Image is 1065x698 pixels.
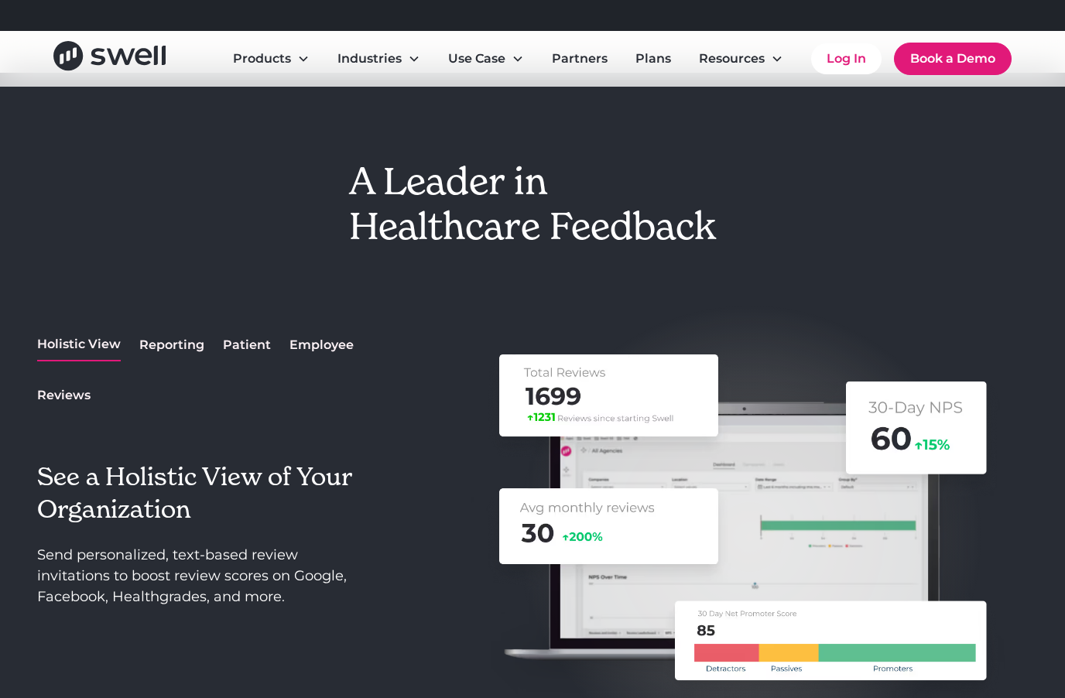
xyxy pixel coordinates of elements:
[349,159,716,248] h2: A Leader in Healthcare Feedback
[325,43,433,74] div: Industries
[223,336,271,354] div: Patient
[37,386,91,405] div: Reviews
[53,41,166,76] a: home
[894,43,1012,75] a: Book a Demo
[289,336,354,354] div: Employee
[687,43,796,74] div: Resources
[448,50,505,68] div: Use Case
[233,50,291,68] div: Products
[699,50,765,68] div: Resources
[337,50,402,68] div: Industries
[811,43,882,74] a: Log In
[221,43,322,74] div: Products
[436,43,536,74] div: Use Case
[37,461,356,525] h3: See a Holistic View of Your Organization
[37,335,121,354] div: Holistic View
[37,545,356,607] p: Send personalized, text-based review invitations to boost review scores on Google, Facebook, Heal...
[539,43,620,74] a: Partners
[139,336,204,354] div: Reporting
[623,43,683,74] a: Plans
